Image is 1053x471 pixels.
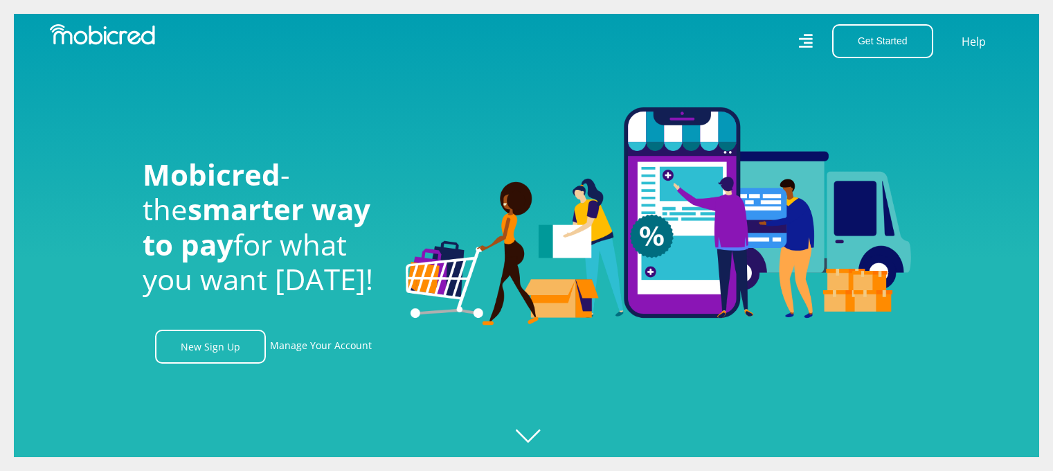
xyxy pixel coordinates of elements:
span: smarter way to pay [143,189,370,263]
a: New Sign Up [155,330,266,364]
img: Mobicred [50,24,155,45]
h1: - the for what you want [DATE]! [143,157,385,297]
span: Mobicred [143,154,280,194]
button: Get Started [832,24,933,58]
a: Help [961,33,987,51]
a: Manage Your Account [270,330,372,364]
img: Welcome to Mobicred [406,107,911,326]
